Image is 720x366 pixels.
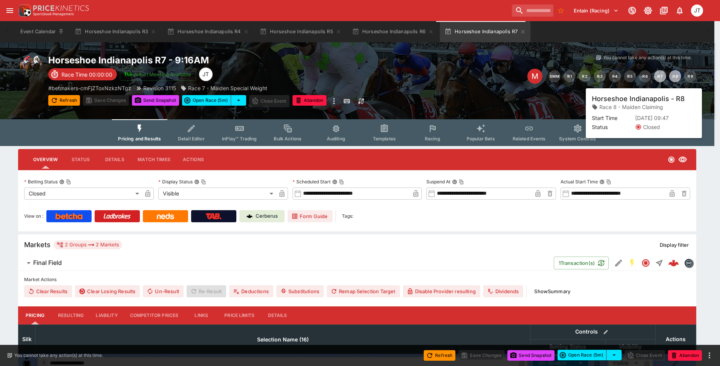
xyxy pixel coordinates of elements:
[668,156,675,163] svg: Closed
[624,70,636,82] button: R5
[260,306,294,324] button: Details
[373,136,396,141] span: Templates
[18,54,42,78] img: horse_racing.png
[641,4,655,17] button: Toggle light/dark mode
[653,256,666,270] button: Straight
[182,95,246,106] div: split button
[689,2,705,19] button: Josh Tanner
[668,258,679,268] img: logo-cerberus--red.svg
[684,258,693,268] div: betmakers
[48,95,80,106] button: Refresh
[24,210,43,222] label: View on :
[181,84,267,92] div: Race 7 - Maiden Special Weight
[218,306,260,324] button: Price Limits
[598,97,619,105] p: Overtype
[639,70,651,82] button: R6
[558,350,622,360] div: split button
[274,136,302,141] span: Bulk Actions
[342,210,353,222] label: Tags:
[64,151,98,169] button: Status
[691,5,703,17] div: Josh Tanner
[176,151,210,169] button: Actions
[90,306,124,324] button: Liability
[639,256,653,270] button: Closed
[33,12,74,16] img: Sportsbook Management
[231,95,246,106] button: select merge strategy
[124,71,132,78] img: jetbet-logo.svg
[348,21,438,42] button: Horseshoe Indianapolis R6
[182,95,231,106] button: Open Race (5m)
[424,350,455,361] button: Refresh
[558,350,607,360] button: Open Race (5m)
[222,136,257,141] span: InPlay™ Trading
[276,285,324,297] button: Substitutions
[124,306,185,324] button: Competitor Prices
[293,178,331,185] p: Scheduled Start
[339,179,344,185] button: Copy To Clipboard
[48,54,372,66] h2: Copy To Clipboard
[426,178,450,185] p: Suspend At
[685,259,693,267] img: betmakers
[120,68,196,81] button: Jetbet Meeting Available
[611,342,650,351] span: Visibility
[668,258,679,268] div: 13ad83bd-21c0-4993-a561-fb9840b21ae0
[548,70,561,82] button: SMM
[530,324,656,339] th: Controls
[18,306,52,324] button: Pricing
[188,84,267,92] p: Race 7 - Maiden Special Weight
[705,351,714,360] button: more
[548,70,696,82] nav: pagination navigation
[184,306,218,324] button: Links
[158,188,276,200] div: Visible
[24,178,58,185] p: Betting Status
[201,179,206,185] button: Copy To Clipboard
[666,255,681,271] a: 13ad83bd-21c0-4993-a561-fb9840b21ae0
[541,342,594,351] span: Betting Status
[247,213,253,219] img: Cerberus
[143,285,183,297] button: Un-Result
[66,179,71,185] button: Copy To Clipboard
[403,285,480,297] button: Disable Provider resulting
[641,258,650,268] svg: Closed
[609,70,621,82] button: R4
[48,84,131,92] p: Copy To Clipboard
[634,97,653,105] p: Override
[199,68,213,81] div: Josh Tanner
[459,179,464,185] button: Copy To Clipboard
[249,335,317,344] span: Selection Name (16)
[327,285,400,297] button: Remap Selection Target
[162,21,253,42] button: Horseshoe Indianapolis R4
[513,136,545,141] span: Related Events
[603,54,692,61] p: You cannot take any action(s) at this time.
[684,70,696,82] button: R9
[3,4,17,17] button: open drawer
[586,95,696,107] div: Start From
[654,70,666,82] button: R7
[327,136,345,141] span: Auditing
[178,136,205,141] span: Detail Editor
[158,178,193,185] p: Display Status
[14,352,103,359] p: You cannot take any action(s) at this time.
[24,188,142,200] div: Closed
[293,95,326,106] button: Abandon
[554,257,609,269] button: 1Transaction(s)
[255,21,346,42] button: Horseshoe Indianapolis R5
[132,95,179,106] button: Send Snapshot
[329,95,339,107] button: more
[24,285,72,297] button: Clear Results
[483,285,523,297] button: Dividends
[55,213,83,219] img: Betcha
[564,70,576,82] button: R1
[612,256,625,270] button: Edit Detail
[594,70,606,82] button: R3
[668,351,702,358] span: Mark an event as closed and abandoned.
[440,21,530,42] button: Horseshoe Indianapolis R7
[33,259,62,267] h6: Final Field
[668,350,702,361] button: Abandon
[555,5,567,17] button: No Bookmarks
[607,350,622,360] button: select merge strategy
[24,240,51,249] h5: Markets
[579,70,591,82] button: R2
[559,136,596,141] span: System Controls
[625,4,639,17] button: Connected to PK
